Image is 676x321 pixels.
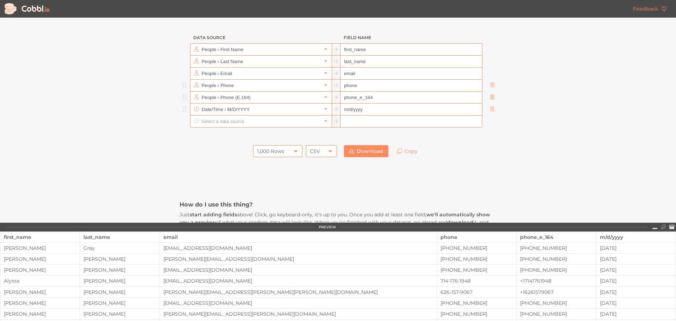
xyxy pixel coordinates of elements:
h3: Data Source [190,32,332,44]
div: [DATE] [596,245,676,251]
div: [PHONE_NUMBER] [437,300,516,306]
div: [PHONE_NUMBER] [517,245,596,251]
div: [PERSON_NAME] [80,289,159,295]
div: [PERSON_NAME] [0,267,80,273]
input: Select a data source [200,80,321,91]
div: [PERSON_NAME] [80,267,159,273]
a: Copy [392,145,423,157]
input: Select a data source [200,92,321,103]
strong: download [447,219,473,226]
p: Just above! Click, go keyboard-only, it's up to you. Once you add at least one field, of what you... [180,211,496,234]
input: Select a data source [200,44,321,55]
div: [DATE] [596,267,676,273]
div: [DATE] [596,289,676,295]
div: [PERSON_NAME] [80,300,159,306]
div: [PERSON_NAME] [0,289,80,295]
div: [PHONE_NUMBER] [517,311,596,317]
div: [PERSON_NAME] [0,245,80,251]
h3: How do I use this thing? [180,200,496,208]
div: [DATE] [596,256,676,262]
div: [DATE] [596,278,676,284]
div: [PERSON_NAME] [0,300,80,306]
h3: Field Name [340,32,482,44]
div: first_name [4,232,76,242]
div: [DATE] [596,311,676,317]
div: [PHONE_NUMBER] [517,267,596,273]
div: [PHONE_NUMBER] [517,256,596,262]
div: [PERSON_NAME] [80,311,159,317]
div: [EMAIL_ADDRESS][DOMAIN_NAME] [160,278,437,284]
div: Alyssa [0,278,80,284]
div: [PERSON_NAME] [0,256,80,262]
div: [PERSON_NAME] [0,311,80,317]
div: email [163,232,433,242]
input: Select a data source [200,104,321,115]
div: Gray [80,245,159,251]
div: [PERSON_NAME][EMAIL_ADDRESS][PERSON_NAME][DOMAIN_NAME] [160,311,437,317]
div: [EMAIL_ADDRESS][DOMAIN_NAME] [160,300,437,306]
div: PREVIEW [319,225,336,229]
div: [PHONE_NUMBER] [437,311,516,317]
div: [PHONE_NUMBER] [437,256,516,262]
div: 1,000 Rows [257,145,284,157]
div: [EMAIL_ADDRESS][DOMAIN_NAME] [160,245,437,251]
div: 626-157-9067 [437,289,516,295]
div: [PERSON_NAME] [80,278,159,284]
input: Select a data source [200,116,321,127]
div: [PERSON_NAME][EMAIL_ADDRESS][PERSON_NAME][PERSON_NAME][DOMAIN_NAME] [160,289,437,295]
div: [EMAIL_ADDRESS][DOMAIN_NAME] [160,267,437,273]
input: Select a data source [200,56,321,67]
div: [DATE] [596,300,676,306]
div: last_name [83,232,156,242]
div: +17141761948 [517,278,596,284]
div: phone [440,232,513,242]
div: [PERSON_NAME][EMAIL_ADDRESS][DOMAIN_NAME] [160,256,437,262]
div: [PHONE_NUMBER] [437,267,516,273]
a: Download [344,145,388,157]
div: m/d/yyyy [600,232,672,242]
div: CSV [310,145,320,157]
div: +16261579067 [517,289,596,295]
strong: start adding fields [190,211,237,218]
div: [PHONE_NUMBER] [437,245,516,251]
a: Feedback [628,3,672,15]
div: phone_e_164 [520,232,592,242]
div: [PHONE_NUMBER] [517,300,596,306]
div: 714-176-1948 [437,278,516,284]
input: Select a data source [200,68,321,79]
div: [PERSON_NAME] [80,256,159,262]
